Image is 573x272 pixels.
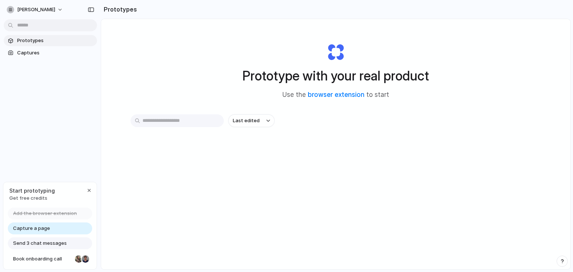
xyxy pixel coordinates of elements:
a: Captures [4,47,97,58]
span: Last edited [233,117,260,124]
div: Christian Iacullo [81,254,90,263]
span: Capture a page [13,225,50,232]
div: Nicole Kubica [74,254,83,263]
span: Captures [17,49,94,57]
span: Prototypes [17,37,94,44]
button: [PERSON_NAME] [4,4,67,16]
button: Last edited [228,114,275,127]
a: Book onboarding call [8,253,92,265]
a: browser extension [308,91,364,98]
span: Use the to start [282,90,389,100]
span: Get free credits [9,194,55,202]
span: [PERSON_NAME] [17,6,55,13]
a: Prototypes [4,35,97,46]
h1: Prototype with your real product [242,66,429,86]
span: Add the browser extension [13,210,77,217]
span: Book onboarding call [13,255,72,263]
span: Send 3 chat messages [13,240,67,247]
span: Start prototyping [9,187,55,194]
h2: Prototypes [101,5,137,14]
